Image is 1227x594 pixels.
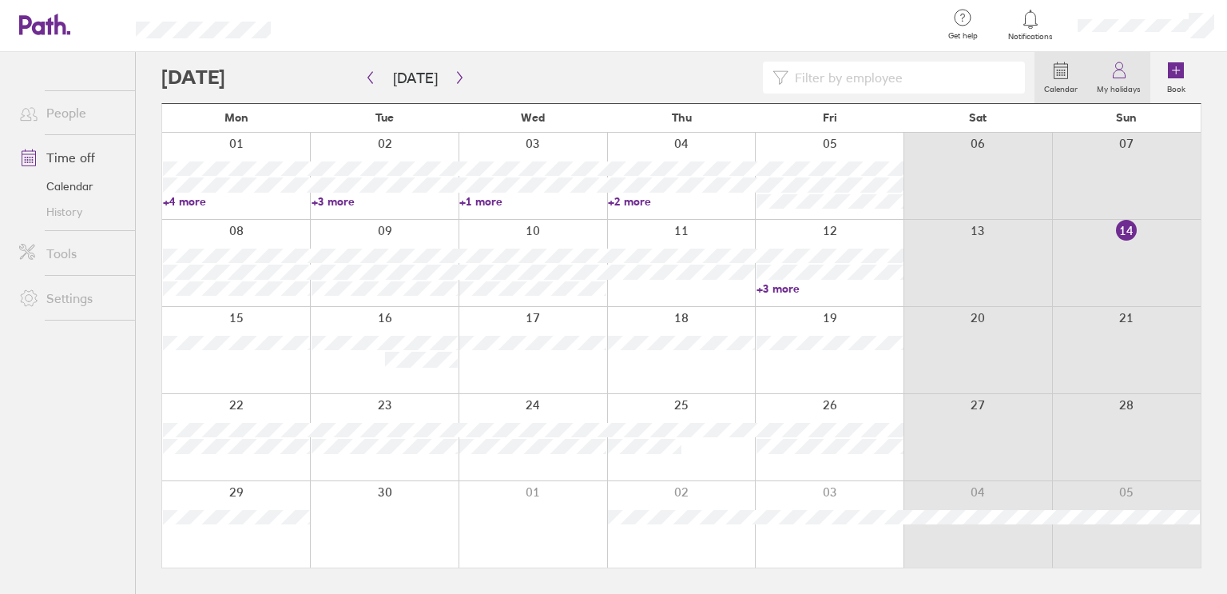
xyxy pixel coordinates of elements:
label: Calendar [1034,80,1087,94]
span: Notifications [1005,32,1057,42]
a: Book [1150,52,1201,103]
label: My holidays [1087,80,1150,94]
label: Book [1158,80,1195,94]
a: History [6,199,135,225]
a: +4 more [163,194,310,209]
span: Wed [521,111,545,124]
a: +1 more [459,194,606,209]
span: Thu [672,111,692,124]
span: Get help [937,31,989,41]
button: [DATE] [380,65,451,91]
a: +3 more [756,281,903,296]
span: Sat [969,111,987,124]
a: Settings [6,282,135,314]
a: Tools [6,237,135,269]
span: Mon [224,111,248,124]
input: Filter by employee [788,62,1015,93]
span: Sun [1116,111,1137,124]
a: Time off [6,142,135,173]
a: My holidays [1087,52,1150,103]
a: Notifications [1005,8,1057,42]
a: Calendar [1034,52,1087,103]
a: People [6,97,135,129]
a: Calendar [6,173,135,199]
a: +3 more [312,194,459,209]
span: Tue [375,111,394,124]
span: Fri [823,111,837,124]
a: +2 more [608,194,755,209]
